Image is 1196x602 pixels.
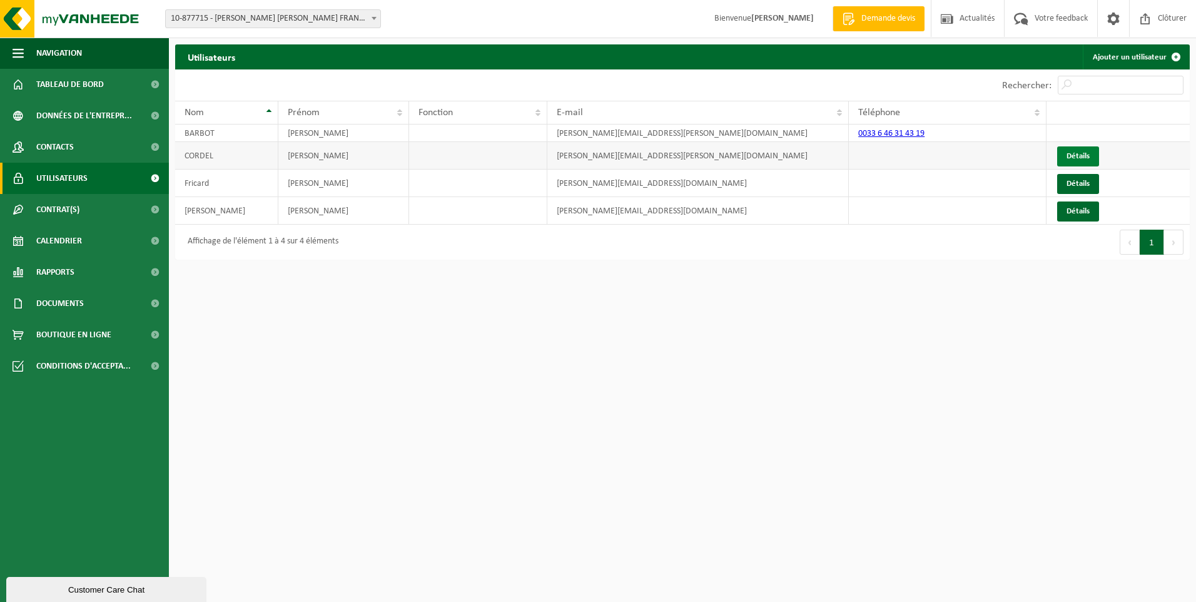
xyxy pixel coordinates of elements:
[547,142,849,170] td: [PERSON_NAME][EMAIL_ADDRESS][PERSON_NAME][DOMAIN_NAME]
[175,44,248,69] h2: Utilisateurs
[278,125,409,142] td: [PERSON_NAME]
[751,14,814,23] strong: [PERSON_NAME]
[418,108,453,118] span: Fonction
[36,163,88,194] span: Utilisateurs
[175,170,278,197] td: Fricard
[858,13,918,25] span: Demande devis
[36,350,131,382] span: Conditions d'accepta...
[1002,81,1052,91] label: Rechercher:
[36,257,74,288] span: Rapports
[858,108,900,118] span: Téléphone
[175,197,278,225] td: [PERSON_NAME]
[1120,230,1140,255] button: Previous
[36,100,132,131] span: Données de l'entrepr...
[175,125,278,142] td: BARBOT
[36,288,84,319] span: Documents
[278,170,409,197] td: [PERSON_NAME]
[36,38,82,69] span: Navigation
[547,197,849,225] td: [PERSON_NAME][EMAIL_ADDRESS][DOMAIN_NAME]
[547,170,849,197] td: [PERSON_NAME][EMAIL_ADDRESS][DOMAIN_NAME]
[165,9,381,28] span: 10-877715 - ADLER PELZER FRANCE WEST - MORNAC
[36,69,104,100] span: Tableau de bord
[1057,202,1099,222] a: Détails
[288,108,320,118] span: Prénom
[1083,44,1188,69] a: Ajouter un utilisateur
[278,142,409,170] td: [PERSON_NAME]
[547,125,849,142] td: [PERSON_NAME][EMAIL_ADDRESS][PERSON_NAME][DOMAIN_NAME]
[557,108,583,118] span: E-mail
[6,574,209,602] iframe: chat widget
[185,108,204,118] span: Nom
[36,319,111,350] span: Boutique en ligne
[181,231,338,253] div: Affichage de l'élément 1 à 4 sur 4 éléments
[166,10,380,28] span: 10-877715 - ADLER PELZER FRANCE WEST - MORNAC
[278,197,409,225] td: [PERSON_NAME]
[858,129,925,138] a: 0033 6 46 31 43 19
[1140,230,1164,255] button: 1
[1057,146,1099,166] a: Détails
[36,225,82,257] span: Calendrier
[1057,174,1099,194] a: Détails
[1164,230,1183,255] button: Next
[36,194,79,225] span: Contrat(s)
[36,131,74,163] span: Contacts
[175,142,278,170] td: CORDEL
[833,6,925,31] a: Demande devis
